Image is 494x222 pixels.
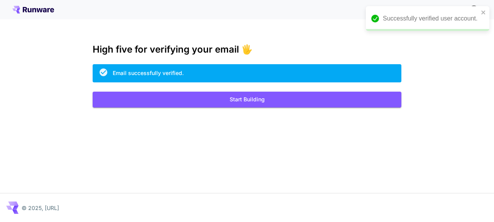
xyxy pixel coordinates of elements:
[22,204,59,212] p: © 2025, [URL]
[383,14,479,23] div: Successfully verified user account.
[113,69,184,77] div: Email successfully verified.
[466,2,482,17] button: In order to qualify for free credit, you need to sign up with a business email address and click ...
[93,92,401,108] button: Start Building
[93,44,401,55] h3: High five for verifying your email 🖐️
[481,9,486,15] button: close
